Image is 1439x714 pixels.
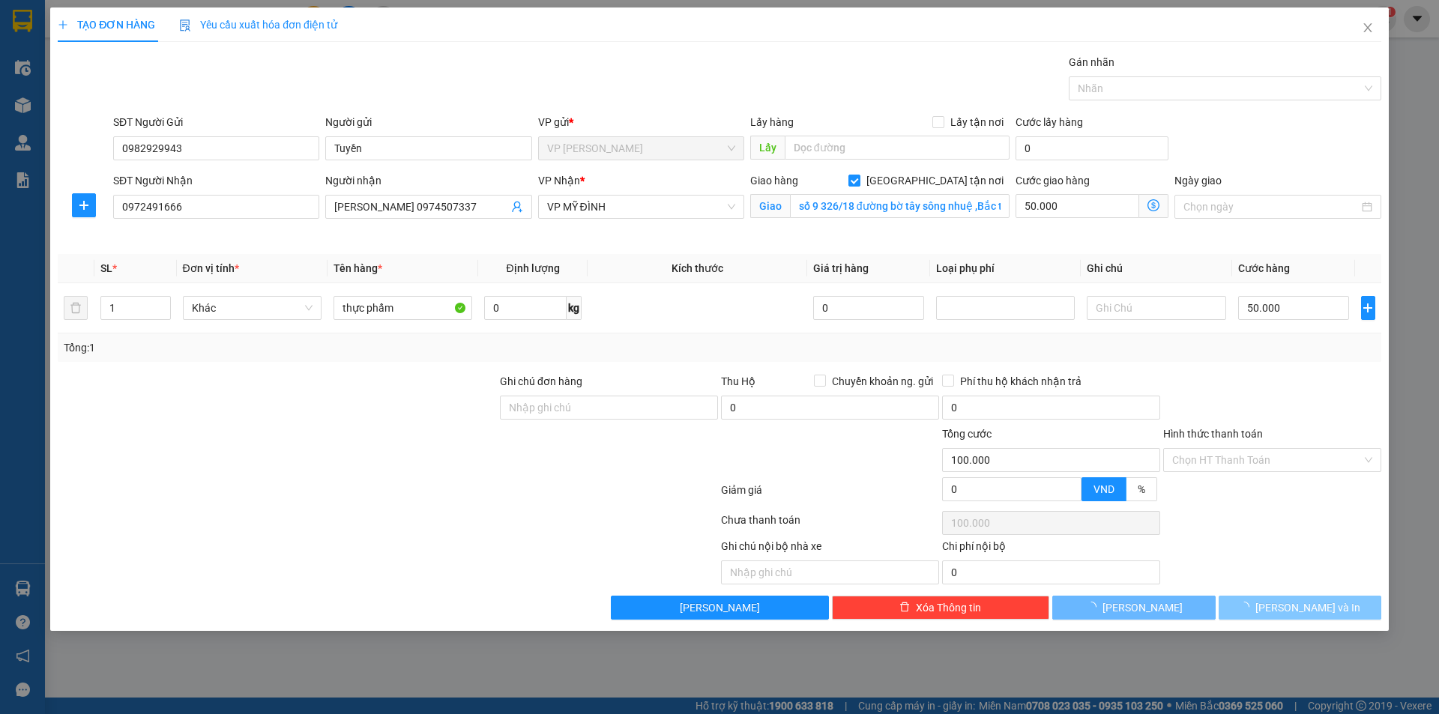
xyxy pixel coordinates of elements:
[179,19,337,31] span: Yêu cầu xuất hóa đơn điện tử
[719,512,941,538] div: Chưa thanh toán
[113,114,319,130] div: SĐT Người Gửi
[750,194,790,218] span: Giao
[72,193,96,217] button: plus
[1163,428,1263,440] label: Hình thức thanh toán
[538,114,744,130] div: VP gửi
[721,538,939,560] div: Ghi chú nội bộ nhà xe
[1016,116,1083,128] label: Cước lấy hàng
[192,297,313,319] span: Khác
[1069,56,1114,68] label: Gán nhãn
[1255,599,1360,616] span: [PERSON_NAME] và In
[1238,262,1290,274] span: Cước hàng
[500,396,718,420] input: Ghi chú đơn hàng
[860,172,1010,189] span: [GEOGRAPHIC_DATA] tận nơi
[1347,7,1389,49] button: Close
[1362,22,1374,34] span: close
[954,373,1087,390] span: Phí thu hộ khách nhận trả
[1361,296,1375,320] button: plus
[1086,602,1102,612] span: loading
[73,199,95,211] span: plus
[719,482,941,508] div: Giảm giá
[611,596,829,620] button: [PERSON_NAME]
[1174,175,1222,187] label: Ngày giao
[944,114,1010,130] span: Lấy tận nơi
[511,201,523,213] span: user-add
[100,262,112,274] span: SL
[721,375,755,387] span: Thu Hộ
[826,373,939,390] span: Chuyển khoản ng. gửi
[750,136,785,160] span: Lấy
[790,194,1010,218] input: Giao tận nơi
[1016,136,1168,160] input: Cước lấy hàng
[1102,599,1183,616] span: [PERSON_NAME]
[813,262,869,274] span: Giá trị hàng
[1362,302,1375,314] span: plus
[500,375,582,387] label: Ghi chú đơn hàng
[334,296,472,320] input: VD: Bàn, Ghế
[1052,596,1215,620] button: [PERSON_NAME]
[942,428,992,440] span: Tổng cước
[930,254,1081,283] th: Loại phụ phí
[785,136,1010,160] input: Dọc đường
[1183,199,1358,215] input: Ngày giao
[538,175,580,187] span: VP Nhận
[1081,254,1231,283] th: Ghi chú
[58,19,155,31] span: TẠO ĐƠN HÀNG
[325,114,531,130] div: Người gửi
[1016,194,1139,218] input: Cước giao hàng
[899,602,910,614] span: delete
[942,538,1160,560] div: Chi phí nội bộ
[750,116,794,128] span: Lấy hàng
[334,262,382,274] span: Tên hàng
[325,172,531,189] div: Người nhận
[567,296,582,320] span: kg
[179,19,191,31] img: icon
[1239,602,1255,612] span: loading
[64,296,88,320] button: delete
[750,175,798,187] span: Giao hàng
[113,172,319,189] div: SĐT Người Nhận
[58,19,68,30] span: plus
[1219,596,1381,620] button: [PERSON_NAME] và In
[506,262,559,274] span: Định lượng
[1147,199,1159,211] span: dollar-circle
[721,560,939,584] input: Nhập ghi chú
[547,137,735,160] span: VP Nghi Xuân
[916,599,981,616] span: Xóa Thông tin
[813,296,925,320] input: 0
[1093,483,1114,495] span: VND
[1087,296,1225,320] input: Ghi Chú
[680,599,760,616] span: [PERSON_NAME]
[183,262,239,274] span: Đơn vị tính
[832,596,1050,620] button: deleteXóa Thông tin
[547,196,735,218] span: VP MỸ ĐÌNH
[64,339,555,356] div: Tổng: 1
[1016,175,1090,187] label: Cước giao hàng
[1138,483,1145,495] span: %
[672,262,723,274] span: Kích thước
